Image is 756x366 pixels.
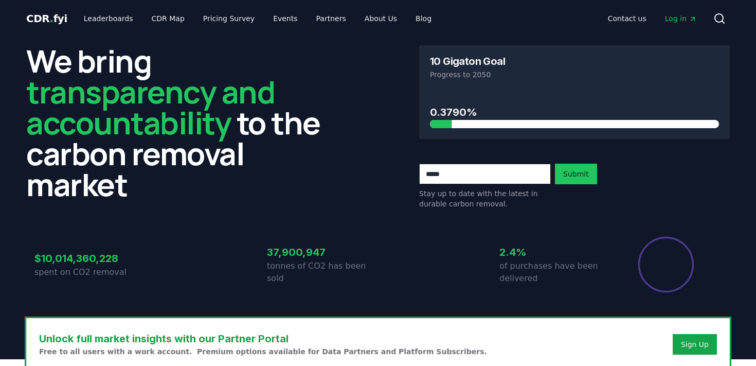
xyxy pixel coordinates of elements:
[50,12,53,25] span: .
[407,9,440,28] a: Blog
[39,346,487,357] p: Free to all users with a work account. Premium options available for Data Partners and Platform S...
[267,245,378,260] h3: 37,900,947
[39,331,487,346] h3: Unlock full market insights with our Partner Portal
[76,9,141,28] a: Leaderboards
[267,260,378,285] p: tonnes of CO2 has been sold
[681,339,709,350] a: Sign Up
[430,104,719,120] h3: 0.3790%
[308,9,354,28] a: Partners
[195,9,263,28] a: Pricing Survey
[600,9,705,28] nav: Main
[34,251,146,266] h3: $10,014,360,228
[143,9,193,28] a: CDR Map
[26,12,67,25] span: CDR fyi
[600,9,655,28] a: Contact us
[26,45,337,200] h2: We bring to the carbon removal market
[356,9,405,28] a: About Us
[555,164,597,184] button: Submit
[430,69,719,80] p: Progress to 2050
[637,236,695,293] div: Percentage of sales delivered
[430,56,505,66] h3: 10 Gigaton Goal
[657,9,705,28] a: Log in
[34,266,146,278] p: spent on CO2 removal
[673,334,717,355] button: Sign Up
[26,71,275,144] span: transparency and accountability
[499,245,610,260] h3: 2.4%
[26,11,67,26] a: CDR.fyi
[76,9,440,28] nav: Main
[665,13,697,24] span: Log in
[265,9,305,28] a: Events
[419,188,551,209] p: Stay up to date with the latest in durable carbon removal.
[499,260,610,285] p: of purchases have been delivered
